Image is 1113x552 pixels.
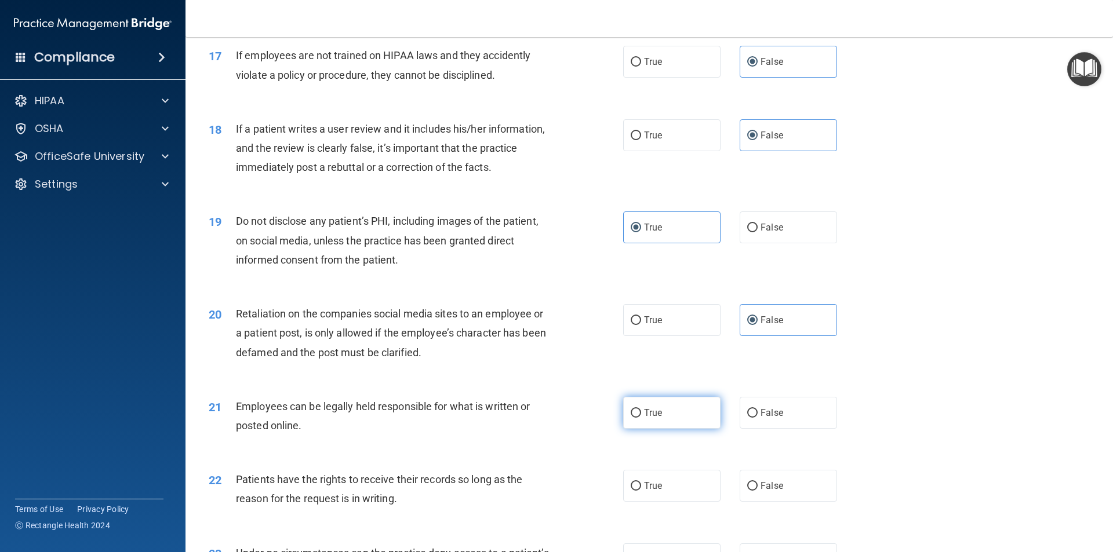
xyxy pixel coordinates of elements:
[15,520,110,531] span: Ⓒ Rectangle Health 2024
[34,49,115,65] h4: Compliance
[14,177,169,191] a: Settings
[747,482,758,491] input: False
[35,122,64,136] p: OSHA
[631,482,641,491] input: True
[644,56,662,67] span: True
[236,215,539,265] span: Do not disclose any patient’s PHI, including images of the patient, on social media, unless the p...
[631,58,641,67] input: True
[14,94,169,108] a: HIPAA
[77,503,129,515] a: Privacy Policy
[747,316,758,325] input: False
[209,123,221,137] span: 18
[15,503,63,515] a: Terms of Use
[631,409,641,418] input: True
[35,177,78,191] p: Settings
[209,215,221,229] span: 19
[644,222,662,233] span: True
[14,12,172,35] img: PMB logo
[209,308,221,321] span: 20
[35,149,144,163] p: OfficeSafe University
[236,473,522,505] span: Patients have the rights to receive their records so long as the reason for the request is in wri...
[631,224,641,232] input: True
[631,316,641,325] input: True
[747,58,758,67] input: False
[644,407,662,418] span: True
[747,131,758,140] input: False
[236,400,530,432] span: Employees can be legally held responsible for what is written or posted online.
[14,122,169,136] a: OSHA
[631,131,641,140] input: True
[236,308,546,358] span: Retaliation on the companies social media sites to an employee or a patient post, is only allowed...
[236,123,545,173] span: If a patient writes a user review and it includes his/her information, and the review is clearly ...
[1067,52,1101,86] button: Open Resource Center
[747,224,758,232] input: False
[236,49,530,81] span: If employees are not trained on HIPAA laws and they accidently violate a policy or procedure, the...
[761,315,783,326] span: False
[209,473,221,487] span: 22
[209,400,221,414] span: 21
[14,149,169,163] a: OfficeSafe University
[761,407,783,418] span: False
[761,222,783,233] span: False
[747,409,758,418] input: False
[644,130,662,141] span: True
[761,130,783,141] span: False
[644,480,662,491] span: True
[209,49,221,63] span: 17
[644,315,662,326] span: True
[761,480,783,491] span: False
[35,94,64,108] p: HIPAA
[761,56,783,67] span: False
